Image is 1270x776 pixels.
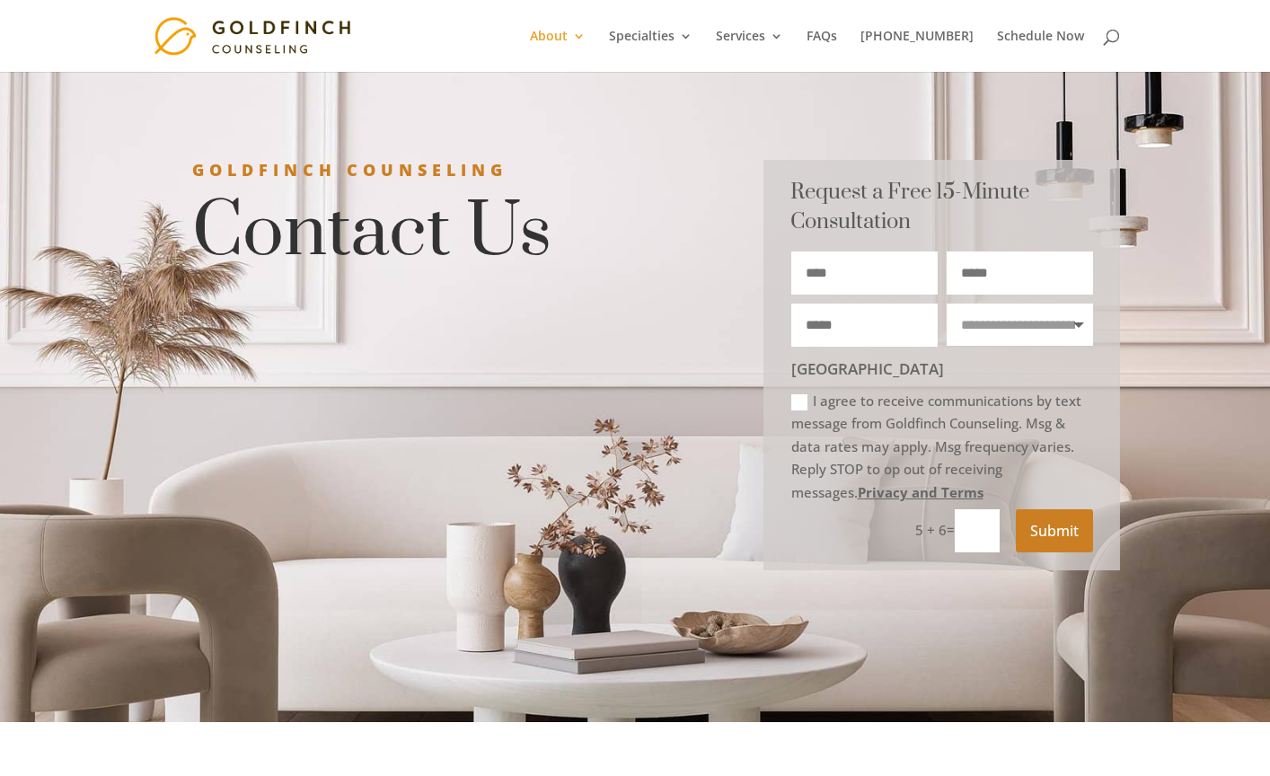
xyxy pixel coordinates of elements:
[716,30,783,72] a: Services
[192,160,710,190] h3: Goldfinch Counseling
[997,30,1084,72] a: Schedule Now
[860,30,974,72] a: [PHONE_NUMBER]
[915,521,947,539] span: 5 + 6
[791,357,1093,383] span: [GEOGRAPHIC_DATA]
[905,509,1000,552] p: =
[790,178,1093,251] h3: Request a Free 15-Minute Consultation
[858,483,983,501] a: Privacy and Terms
[530,30,586,72] a: About
[609,30,692,72] a: Specialties
[791,390,1093,505] label: I agree to receive communications by text message from Goldfinch Counseling. Msg & data rates may...
[192,190,710,287] h1: Contact Us
[807,30,837,72] a: FAQs
[154,16,357,55] img: Goldfinch Counseling
[1016,509,1093,552] button: Submit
